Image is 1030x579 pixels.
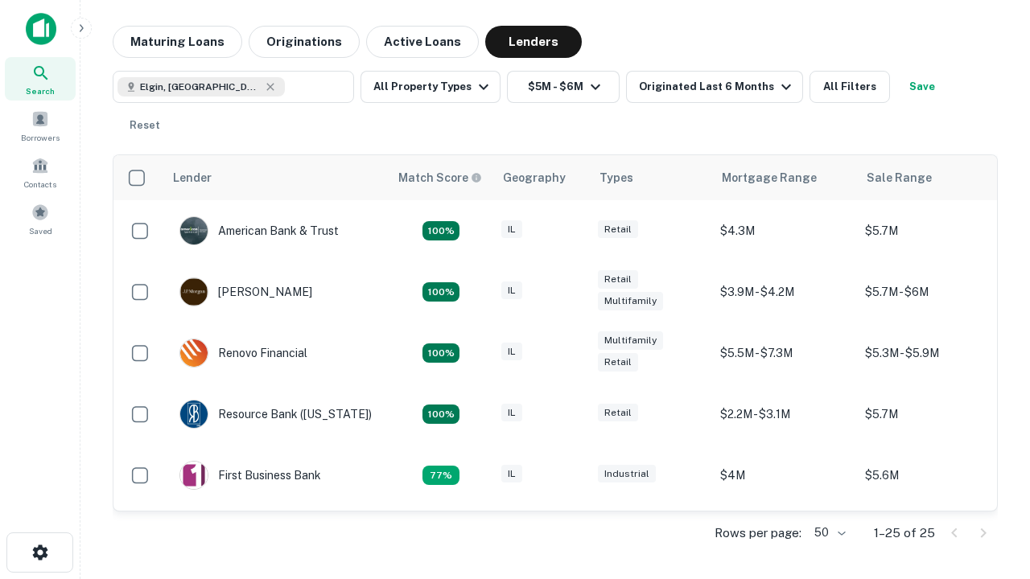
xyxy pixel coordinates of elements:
img: picture [180,400,208,428]
div: IL [501,465,522,483]
div: Types [599,168,633,187]
td: $3.1M [712,506,857,567]
div: [PERSON_NAME] [179,277,312,306]
h6: Match Score [398,169,479,187]
img: picture [180,462,208,489]
button: Reset [119,109,171,142]
div: Originated Last 6 Months [639,77,796,96]
div: Resource Bank ([US_STATE]) [179,400,372,429]
div: Capitalize uses an advanced AI algorithm to match your search with the best lender. The match sco... [398,169,482,187]
div: First Business Bank [179,461,321,490]
button: $5M - $6M [507,71,620,103]
td: $2.2M - $3.1M [712,384,857,445]
div: Matching Properties: 7, hasApolloMatch: undefined [422,221,459,240]
div: Geography [503,168,566,187]
td: $4M [712,445,857,506]
span: Elgin, [GEOGRAPHIC_DATA], [GEOGRAPHIC_DATA] [140,80,261,94]
div: Retail [598,220,638,239]
th: Lender [163,155,389,200]
div: Retail [598,404,638,422]
td: $5.7M - $6M [857,261,1002,322]
img: picture [180,339,208,367]
td: $5.3M - $5.9M [857,322,1002,384]
div: IL [501,220,522,239]
div: Sale Range [867,168,932,187]
div: Retail [598,353,638,372]
td: $5.5M - $7.3M [712,322,857,384]
button: Active Loans [366,26,479,58]
div: Matching Properties: 4, hasApolloMatch: undefined [422,404,459,424]
div: IL [501,343,522,361]
span: Search [26,84,55,97]
div: Retail [598,270,638,289]
img: picture [180,217,208,244]
td: $3.9M - $4.2M [712,261,857,322]
td: $4.3M [712,200,857,261]
div: Matching Properties: 4, hasApolloMatch: undefined [422,343,459,363]
th: Types [590,155,712,200]
button: Originated Last 6 Months [626,71,803,103]
td: $5.1M [857,506,1002,567]
div: IL [501,281,522,300]
span: Borrowers [21,131,60,144]
th: Capitalize uses an advanced AI algorithm to match your search with the best lender. The match sco... [389,155,493,200]
td: $5.7M [857,200,1002,261]
img: picture [180,278,208,306]
div: Renovo Financial [179,339,307,368]
td: $5.6M [857,445,1002,506]
div: Multifamily [598,292,663,310]
span: Saved [29,224,52,237]
th: Mortgage Range [712,155,857,200]
div: Industrial [598,465,656,483]
div: Matching Properties: 4, hasApolloMatch: undefined [422,282,459,302]
button: Save your search to get updates of matches that match your search criteria. [896,71,948,103]
th: Geography [493,155,590,200]
a: Contacts [5,150,76,194]
div: American Bank & Trust [179,216,339,245]
img: capitalize-icon.png [26,13,56,45]
a: Borrowers [5,104,76,147]
p: 1–25 of 25 [874,524,935,543]
button: Maturing Loans [113,26,242,58]
a: Saved [5,197,76,240]
div: Lender [173,168,212,187]
button: All Property Types [360,71,501,103]
p: Rows per page: [715,524,801,543]
iframe: Chat Widget [950,399,1030,476]
button: All Filters [810,71,890,103]
span: Contacts [24,178,56,191]
div: IL [501,404,522,422]
td: $5.7M [857,384,1002,445]
th: Sale Range [857,155,1002,200]
a: Search [5,57,76,101]
div: Mortgage Range [722,168,817,187]
button: Lenders [485,26,582,58]
div: 50 [808,521,848,544]
div: Multifamily [598,331,663,350]
button: Originations [249,26,360,58]
div: Matching Properties: 3, hasApolloMatch: undefined [422,466,459,485]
